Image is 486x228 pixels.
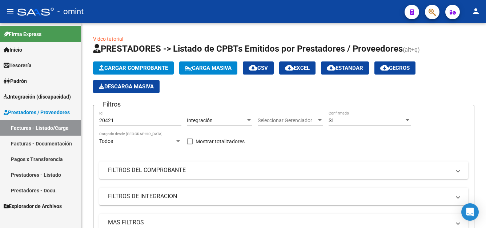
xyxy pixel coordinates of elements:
button: Descarga Masiva [93,80,160,93]
span: Integración [187,117,213,123]
button: EXCEL [279,61,316,75]
mat-panel-title: FILTROS DEL COMPROBANTE [108,166,451,174]
span: Estandar [327,65,363,71]
button: Estandar [321,61,369,75]
mat-panel-title: FILTROS DE INTEGRACION [108,192,451,200]
span: Padrón [4,77,27,85]
span: Explorador de Archivos [4,202,62,210]
span: Carga Masiva [185,65,232,71]
span: Gecros [380,65,410,71]
button: Cargar Comprobante [93,61,174,75]
span: Inicio [4,46,22,54]
span: Todos [99,138,113,144]
span: Prestadores / Proveedores [4,108,70,116]
span: (alt+q) [403,46,420,53]
h3: Filtros [99,99,124,109]
span: PRESTADORES -> Listado de CPBTs Emitidos por Prestadores / Proveedores [93,44,403,54]
mat-icon: cloud_download [380,63,389,72]
mat-icon: person [471,7,480,16]
app-download-masive: Descarga masiva de comprobantes (adjuntos) [93,80,160,93]
span: Tesorería [4,61,32,69]
mat-icon: cloud_download [249,63,257,72]
mat-icon: menu [6,7,15,16]
span: - omint [57,4,84,20]
span: CSV [249,65,268,71]
mat-expansion-panel-header: FILTROS DEL COMPROBANTE [99,161,468,179]
button: CSV [243,61,274,75]
span: Si [329,117,333,123]
mat-expansion-panel-header: FILTROS DE INTEGRACION [99,188,468,205]
span: Descarga Masiva [99,83,154,90]
mat-icon: cloud_download [327,63,336,72]
span: Integración (discapacidad) [4,93,71,101]
span: Firma Express [4,30,41,38]
div: Open Intercom Messenger [461,203,479,221]
button: Carga Masiva [179,61,237,75]
span: Mostrar totalizadores [196,137,245,146]
span: EXCEL [285,65,310,71]
button: Gecros [374,61,415,75]
span: Cargar Comprobante [99,65,168,71]
a: Video tutorial [93,36,123,42]
mat-icon: cloud_download [285,63,294,72]
span: Seleccionar Gerenciador [258,117,317,124]
mat-panel-title: MAS FILTROS [108,219,451,227]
